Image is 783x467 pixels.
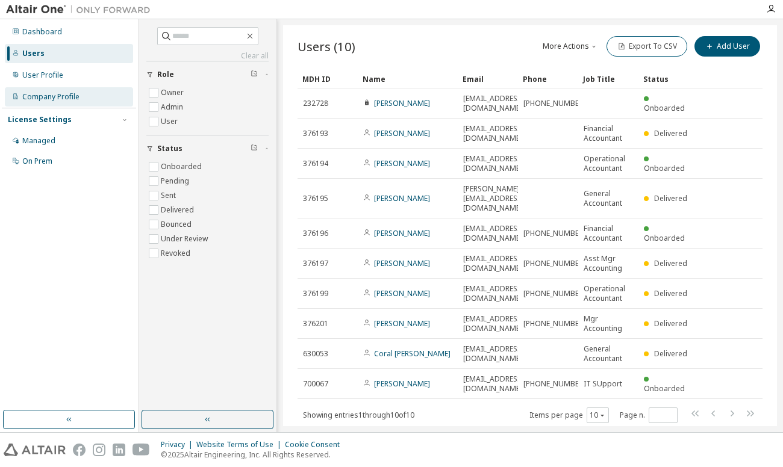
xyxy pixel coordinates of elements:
div: MDH ID [302,69,353,88]
span: Mgr Accounting [584,314,633,333]
span: [PERSON_NAME][EMAIL_ADDRESS][DOMAIN_NAME] [463,184,524,213]
span: Role [157,70,174,79]
span: IT SUpport [584,379,622,389]
span: Delivered [654,128,687,138]
label: Delivered [161,203,196,217]
a: [PERSON_NAME] [374,193,430,203]
img: youtube.svg [133,444,150,456]
span: Financial Accountant [584,124,633,143]
span: Operational Accountant [584,154,633,173]
span: [EMAIL_ADDRESS][DOMAIN_NAME] [463,124,524,143]
span: [EMAIL_ADDRESS][DOMAIN_NAME] [463,374,524,394]
span: 376193 [303,129,328,138]
span: Items per page [529,407,609,423]
label: Under Review [161,232,210,246]
span: Delivered [654,318,687,329]
span: 376196 [303,229,328,238]
span: Onboarded [644,163,685,173]
span: [EMAIL_ADDRESS][DOMAIN_NAME] [463,154,524,173]
a: Clear all [146,51,269,61]
span: Financial Accountant [584,224,633,243]
label: Owner [161,85,186,100]
label: Sent [161,188,178,203]
span: Clear filter [251,70,258,79]
div: Phone [523,69,573,88]
div: Name [363,69,453,88]
a: [PERSON_NAME] [374,158,430,169]
div: Status [643,69,694,88]
span: Asst Mgr Accounting [584,254,633,273]
span: Showing entries 1 through 10 of 10 [303,410,414,420]
span: Users (10) [298,38,355,55]
span: Delivered [654,348,687,359]
img: facebook.svg [73,444,86,456]
span: [PHONE_NUMBER] [523,259,585,268]
span: [EMAIL_ADDRESS][DOMAIN_NAME] [463,94,524,113]
span: Delivered [654,193,687,203]
span: [EMAIL_ADDRESS][DOMAIN_NAME] [463,284,524,303]
span: Status [157,144,182,153]
div: Cookie Consent [285,440,347,450]
div: Privacy [161,440,196,450]
div: User Profile [22,70,63,80]
div: On Prem [22,156,52,166]
span: 376197 [303,259,328,268]
div: License Settings [8,115,72,125]
a: [PERSON_NAME] [374,258,430,268]
span: [PHONE_NUMBER] [523,99,585,108]
span: 376194 [303,159,328,169]
div: Email [463,69,513,88]
a: [PERSON_NAME] [374,379,430,389]
span: Page n. [620,407,678,423]
img: linkedin.svg [113,444,125,456]
span: Onboarded [644,103,685,113]
span: 376199 [303,289,328,298]
span: General Accountant [584,189,633,208]
span: [EMAIL_ADDRESS][DOMAIN_NAME] [463,254,524,273]
span: 376201 [303,319,328,329]
span: Onboarded [644,233,685,243]
img: instagram.svg [93,444,105,456]
a: [PERSON_NAME] [374,288,430,298]
div: Users [22,49,45,58]
label: User [161,114,180,129]
a: [PERSON_NAME] [374,98,430,108]
label: Revoked [161,246,193,261]
div: Managed [22,136,55,146]
a: Coral [PERSON_NAME] [374,348,451,359]
div: Job Title [583,69,634,88]
span: 700067 [303,379,328,389]
span: [PHONE_NUMBER] [523,379,585,389]
span: 376195 [303,194,328,203]
span: Clear filter [251,144,258,153]
img: Altair One [6,4,157,16]
span: 630053 [303,349,328,359]
button: Export To CSV [607,36,687,57]
a: [PERSON_NAME] [374,228,430,238]
span: [EMAIL_ADDRESS][DOMAIN_NAME] [463,314,524,333]
span: 232728 [303,99,328,108]
button: 10 [590,410,606,420]
div: Dashboard [22,27,62,37]
div: Company Profile [22,92,80,102]
span: Delivered [654,258,687,268]
a: [PERSON_NAME] [374,318,430,329]
button: Role [146,61,269,88]
img: altair_logo.svg [4,444,66,456]
button: More Actions [541,36,599,57]
span: [PHONE_NUMBER] [523,229,585,238]
span: [EMAIL_ADDRESS][DOMAIN_NAME] [463,224,524,243]
label: Onboarded [161,159,204,174]
span: [EMAIL_ADDRESS][DOMAIN_NAME] [463,344,524,363]
button: Add User [694,36,760,57]
p: © 2025 Altair Engineering, Inc. All Rights Reserved. [161,450,347,460]
span: [PHONE_NUMBER] [523,319,585,329]
a: [PERSON_NAME] [374,128,430,138]
label: Bounced [161,217,194,232]
span: [PHONE_NUMBER] [523,289,585,298]
span: General Accountant [584,344,633,363]
span: Delivered [654,288,687,298]
div: Website Terms of Use [196,440,285,450]
span: Onboarded [644,383,685,394]
label: Admin [161,100,186,114]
